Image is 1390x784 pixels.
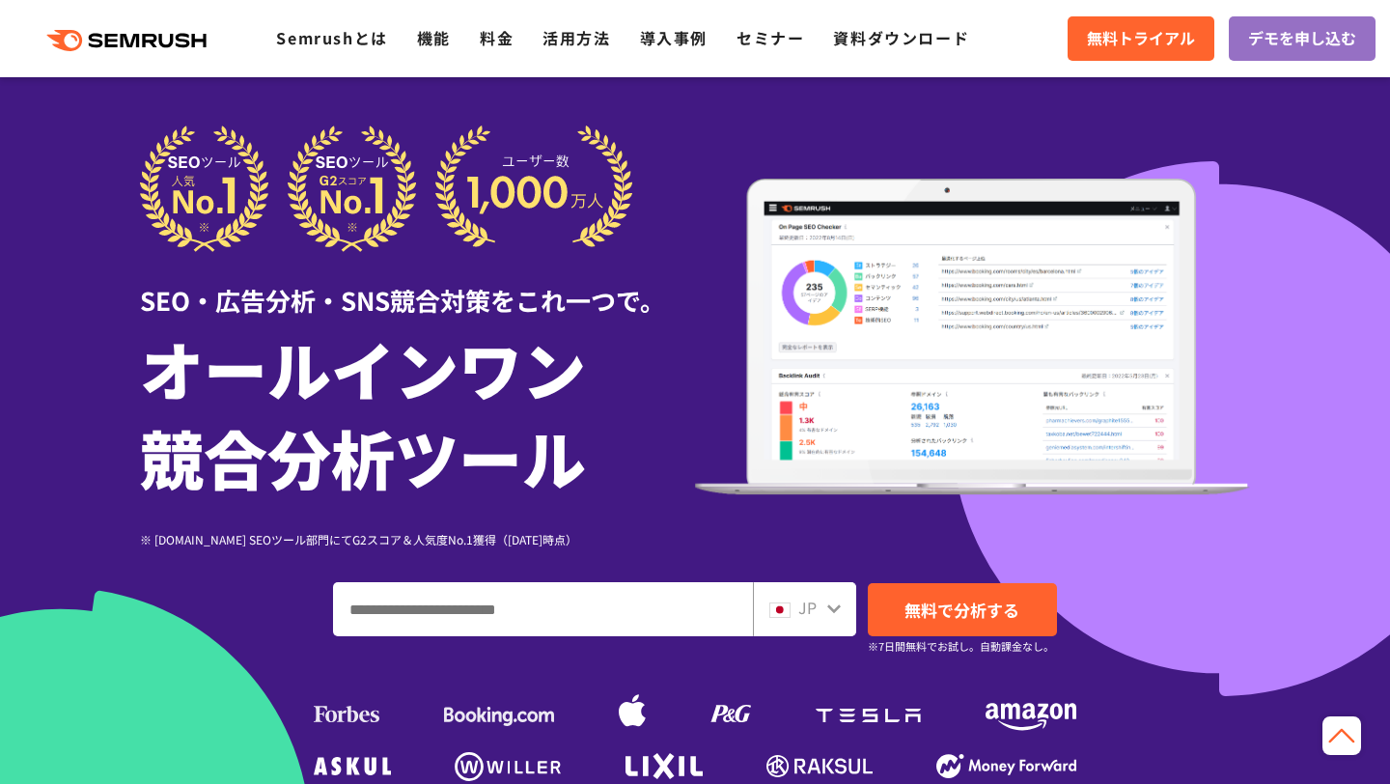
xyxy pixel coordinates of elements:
a: 無料で分析する [868,583,1057,636]
a: 無料トライアル [1068,16,1214,61]
span: 無料トライアル [1087,26,1195,51]
a: デモを申し込む [1229,16,1376,61]
a: 活用方法 [542,26,610,49]
input: ドメイン、キーワードまたはURLを入力してください [334,583,752,635]
a: 資料ダウンロード [833,26,969,49]
a: セミナー [737,26,804,49]
a: 料金 [480,26,514,49]
a: Semrushとは [276,26,387,49]
a: 導入事例 [640,26,708,49]
span: JP [798,596,817,619]
span: デモを申し込む [1248,26,1356,51]
small: ※7日間無料でお試し。自動課金なし。 [868,637,1054,656]
div: SEO・広告分析・SNS競合対策をこれ一つで。 [140,252,695,319]
h1: オールインワン 競合分析ツール [140,323,695,501]
a: 機能 [417,26,451,49]
span: 無料で分析する [904,598,1019,622]
div: ※ [DOMAIN_NAME] SEOツール部門にてG2スコア＆人気度No.1獲得（[DATE]時点） [140,530,695,548]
